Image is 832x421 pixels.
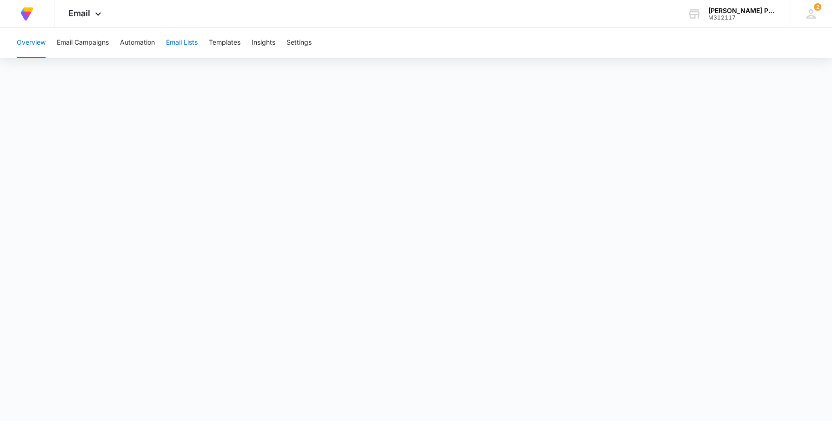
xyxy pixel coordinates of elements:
button: Settings [286,28,312,58]
span: 2 [814,3,821,11]
button: Insights [252,28,275,58]
button: Templates [209,28,240,58]
div: account name [708,7,776,14]
div: notifications count [814,3,821,11]
img: Volusion [19,6,35,22]
div: account id [708,14,776,21]
button: Email Lists [166,28,198,58]
button: Overview [17,28,46,58]
span: Email [68,8,90,18]
button: Email Campaigns [57,28,109,58]
button: Automation [120,28,155,58]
